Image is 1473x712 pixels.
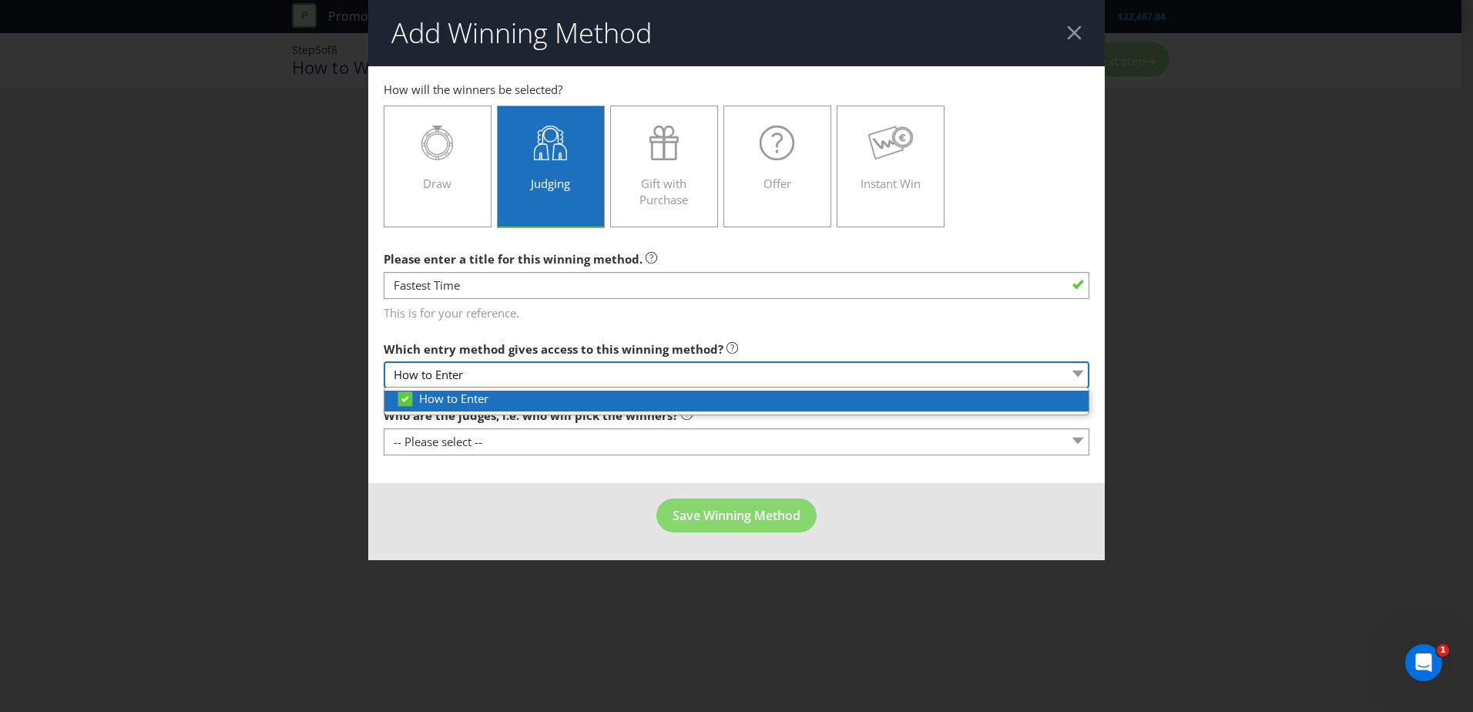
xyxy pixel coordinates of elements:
span: Please enter a title for this winning method. [384,251,643,267]
span: Draw [423,176,451,191]
span: This is for your reference. [384,300,1089,322]
iframe: Intercom live chat [1405,644,1442,681]
span: Gift with Purchase [639,176,688,207]
span: How to Enter [419,391,488,406]
span: Who are the judges, i.e. who will pick the winners? [384,408,678,423]
span: Offer [763,176,791,191]
span: How will the winners be selected? [384,82,562,97]
span: Judging [531,176,570,191]
span: 1 [1437,644,1449,657]
span: Which entry method gives access to this winning method? [384,341,723,357]
span: Save Winning Method [673,507,800,524]
span: Instant Win [861,176,921,191]
button: Save Winning Method [656,499,817,533]
h2: Add Winning Method [391,18,652,49]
